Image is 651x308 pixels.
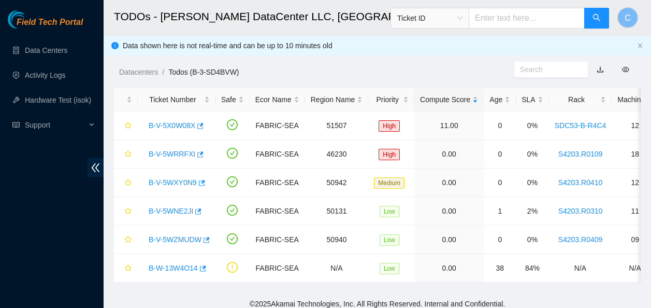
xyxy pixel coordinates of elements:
span: High [379,120,400,132]
span: check-circle [227,205,238,216]
td: N/A [305,254,369,283]
td: 1 [484,197,516,226]
span: Field Tech Portal [17,18,83,27]
td: 50940 [305,226,369,254]
span: star [124,122,132,130]
span: star [124,207,132,216]
a: B-V-5X0W08X [149,121,195,130]
a: Akamai TechnologiesField Tech Portal [8,19,83,32]
button: star [120,117,132,134]
td: 0.00 [414,140,484,169]
button: close [637,43,643,49]
a: B-V-5WXY0N9 [149,178,197,187]
td: 2% [516,197,548,226]
a: B-V-5WNE2JI [149,207,193,215]
td: 0 [484,169,516,197]
span: C [625,11,631,24]
a: S4203.R0410 [558,178,603,187]
td: 0.00 [414,169,484,197]
td: N/A [549,254,612,283]
span: star [124,236,132,244]
td: 38 [484,254,516,283]
span: search [592,13,601,23]
td: 0% [516,140,548,169]
a: S4203.R0310 [558,207,603,215]
td: 0 [484,226,516,254]
td: FABRIC-SEA [250,169,305,197]
td: 84% [516,254,548,283]
span: check-circle [227,148,238,159]
span: star [124,179,132,187]
span: star [124,264,132,273]
input: Enter text here... [469,8,585,29]
span: Medium [374,177,404,189]
span: check-circle [227,233,238,244]
td: 0 [484,140,516,169]
td: 46230 [305,140,369,169]
span: Support [25,115,86,135]
span: Low [380,206,399,217]
span: Ticket ID [397,10,462,26]
button: star [120,146,132,162]
button: search [584,8,609,29]
a: download [597,65,604,74]
span: Low [380,234,399,246]
input: Search [520,64,574,75]
button: star [120,203,132,219]
td: FABRIC-SEA [250,226,305,254]
button: star [120,231,132,248]
span: exclamation-circle [227,262,238,273]
td: 0% [516,169,548,197]
span: High [379,149,400,160]
span: Low [380,263,399,274]
td: FABRIC-SEA [250,111,305,140]
a: B-V-5WRRFXI [149,150,195,158]
a: Activity Logs [25,71,66,79]
span: check-circle [227,176,238,187]
td: 0.00 [414,254,484,283]
a: Todos (B-3-SD4BVW) [168,68,239,76]
td: 0% [516,226,548,254]
td: 50942 [305,169,369,197]
span: / [162,68,164,76]
td: 11.00 [414,111,484,140]
td: 51507 [305,111,369,140]
td: 0.00 [414,226,484,254]
td: 50131 [305,197,369,226]
img: Akamai Technologies [8,10,52,29]
a: Hardware Test (isok) [25,96,91,104]
td: FABRIC-SEA [250,254,305,283]
span: check-circle [227,119,238,130]
a: B-W-13W4O14 [149,264,198,272]
a: S4203.R0109 [558,150,603,158]
a: SDC53-B-R4C4 [555,121,606,130]
a: S4203.R0409 [558,235,603,244]
td: 0% [516,111,548,140]
a: Data Centers [25,46,67,54]
button: star [120,260,132,276]
span: eye [622,66,629,73]
span: double-left [88,158,104,177]
td: 0 [484,111,516,140]
button: star [120,174,132,191]
span: read [12,121,20,129]
td: FABRIC-SEA [250,140,305,169]
button: download [589,61,612,78]
td: FABRIC-SEA [250,197,305,226]
a: Datacenters [119,68,158,76]
td: 0.00 [414,197,484,226]
a: B-V-5WZMUDW [149,235,201,244]
button: C [617,7,638,28]
span: star [124,150,132,159]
